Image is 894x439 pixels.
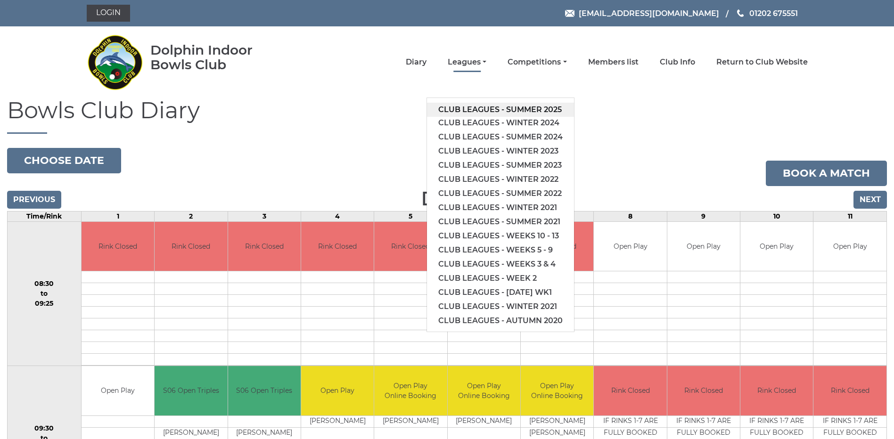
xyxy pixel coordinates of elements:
td: Rink Closed [374,222,447,271]
div: Dolphin Indoor Bowls Club [150,43,283,72]
td: FULLY BOOKED [594,427,666,439]
td: 4 [301,211,374,221]
input: Previous [7,191,61,209]
td: 10 [740,211,813,221]
td: FULLY BOOKED [667,427,740,439]
td: [PERSON_NAME] [155,427,227,439]
td: Open Play [82,366,154,415]
a: Club Info [660,57,695,67]
td: 8 [594,211,667,221]
td: 3 [228,211,301,221]
td: IF RINKS 1-7 ARE [813,415,886,427]
td: Open Play [301,366,374,415]
td: [PERSON_NAME] [521,427,593,439]
a: Club leagues - Summer 2024 [427,130,574,144]
a: Club leagues - Winter 2021 [427,201,574,215]
a: Club leagues - Weeks 10 - 13 [427,229,574,243]
a: Club leagues - Summer 2021 [427,215,574,229]
a: Club leagues - Summer 2025 [427,103,574,117]
a: Login [87,5,130,22]
td: 1 [81,211,154,221]
td: Rink Closed [82,222,154,271]
td: [PERSON_NAME] [521,415,593,427]
td: IF RINKS 1-7 ARE [667,415,740,427]
td: S06 Open Triples [228,366,301,415]
td: Open Play [813,222,886,271]
td: Open Play Online Booking [448,366,520,415]
td: IF RINKS 1-7 ARE [740,415,813,427]
td: Rink Closed [301,222,374,271]
td: 08:30 to 09:25 [8,221,82,366]
a: Club leagues - Week 2 [427,271,574,285]
img: Email [565,10,574,17]
a: Phone us 01202 675551 [736,8,798,19]
td: [PERSON_NAME] [448,415,520,427]
td: Rink Closed [594,366,666,415]
span: [EMAIL_ADDRESS][DOMAIN_NAME] [579,8,719,17]
td: Open Play Online Booking [521,366,593,415]
a: Club leagues - [DATE] wk1 [427,285,574,300]
a: Club leagues - Autumn 2020 [427,314,574,328]
a: Club leagues - Winter 2021 [427,300,574,314]
td: FULLY BOOKED [813,427,886,439]
h1: Bowls Club Diary [7,98,887,134]
a: Club leagues - Winter 2024 [427,116,574,130]
td: 11 [813,211,887,221]
td: [PERSON_NAME] [301,415,374,427]
a: Return to Club Website [716,57,808,67]
a: Competitions [508,57,566,67]
a: Club leagues - Weeks 3 & 4 [427,257,574,271]
td: Open Play [594,222,666,271]
td: 5 [374,211,447,221]
a: Book a match [766,161,887,186]
td: [PERSON_NAME] [374,415,447,427]
a: Email [EMAIL_ADDRESS][DOMAIN_NAME] [565,8,719,19]
a: Leagues [448,57,486,67]
ul: Leagues [426,98,574,332]
td: Rink Closed [740,366,813,415]
td: S06 Open Triples [155,366,227,415]
td: 2 [155,211,228,221]
span: 01202 675551 [749,8,798,17]
td: [PERSON_NAME] [228,427,301,439]
a: Club leagues - Summer 2022 [427,187,574,201]
a: Club leagues - Summer 2023 [427,158,574,172]
td: FULLY BOOKED [740,427,813,439]
input: Next [853,191,887,209]
td: Rink Closed [813,366,886,415]
a: Members list [588,57,639,67]
a: Diary [406,57,426,67]
a: Club leagues - Weeks 5 - 9 [427,243,574,257]
button: Choose date [7,148,121,173]
td: Time/Rink [8,211,82,221]
a: Club leagues - Winter 2022 [427,172,574,187]
td: Open Play Online Booking [374,366,447,415]
td: Open Play [667,222,740,271]
td: Rink Closed [155,222,227,271]
a: Club leagues - Winter 2023 [427,144,574,158]
td: Open Play [740,222,813,271]
td: Rink Closed [228,222,301,271]
td: Rink Closed [667,366,740,415]
td: 9 [667,211,740,221]
td: IF RINKS 1-7 ARE [594,415,666,427]
img: Dolphin Indoor Bowls Club [87,29,143,95]
img: Phone us [737,9,744,17]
